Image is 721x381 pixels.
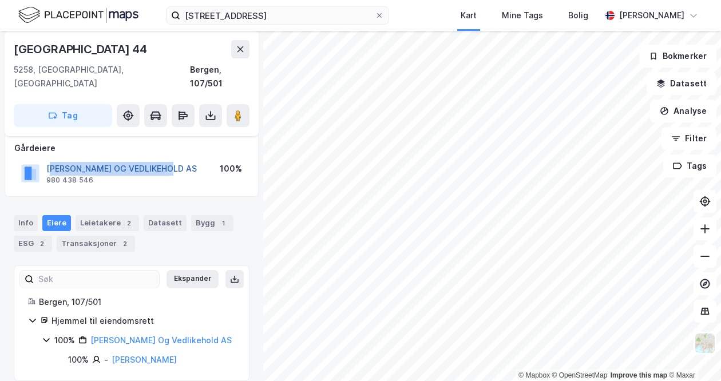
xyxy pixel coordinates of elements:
[51,314,235,328] div: Hjemmel til eiendomsrett
[191,215,233,231] div: Bygg
[18,5,138,25] img: logo.f888ab2527a4732fd821a326f86c7f29.svg
[46,176,93,185] div: 980 438 546
[68,353,89,367] div: 100%
[57,236,135,252] div: Transaksjoner
[552,371,608,379] a: OpenStreetMap
[619,9,684,22] div: [PERSON_NAME]
[36,238,47,249] div: 2
[14,236,52,252] div: ESG
[518,371,550,379] a: Mapbox
[104,353,108,367] div: -
[611,371,667,379] a: Improve this map
[14,63,190,90] div: 5258, [GEOGRAPHIC_DATA], [GEOGRAPHIC_DATA]
[167,270,219,288] button: Ekspander
[54,334,75,347] div: 100%
[119,238,130,249] div: 2
[14,40,149,58] div: [GEOGRAPHIC_DATA] 44
[180,7,375,24] input: Søk på adresse, matrikkel, gårdeiere, leietakere eller personer
[568,9,588,22] div: Bolig
[217,217,229,229] div: 1
[502,9,543,22] div: Mine Tags
[661,127,716,150] button: Filter
[39,295,235,309] div: Bergen, 107/501
[144,215,187,231] div: Datasett
[663,154,716,177] button: Tags
[664,326,721,381] iframe: Chat Widget
[42,215,71,231] div: Eiere
[220,162,242,176] div: 100%
[190,63,249,90] div: Bergen, 107/501
[14,104,112,127] button: Tag
[14,141,249,155] div: Gårdeiere
[461,9,477,22] div: Kart
[123,217,134,229] div: 2
[639,45,716,68] button: Bokmerker
[112,355,177,364] a: [PERSON_NAME]
[647,72,716,95] button: Datasett
[664,326,721,381] div: Kontrollprogram for chat
[14,215,38,231] div: Info
[90,335,232,345] a: [PERSON_NAME] Og Vedlikehold AS
[76,215,139,231] div: Leietakere
[650,100,716,122] button: Analyse
[34,271,159,288] input: Søk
